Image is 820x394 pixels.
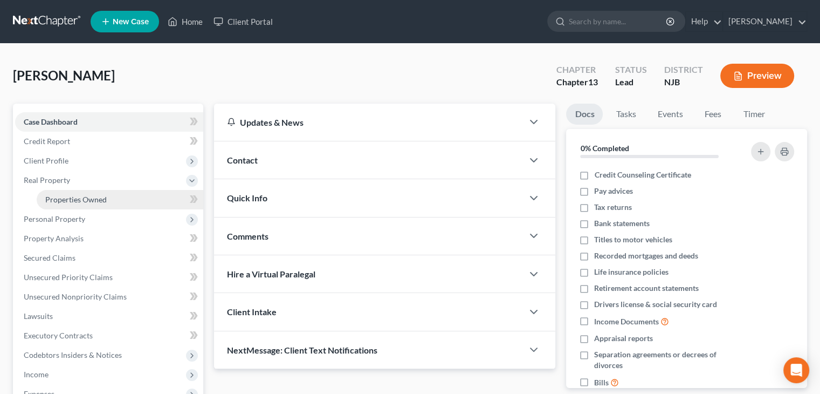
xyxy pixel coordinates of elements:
span: Separation agreements or decrees of divorces [594,349,738,371]
span: Credit Report [24,137,70,146]
div: Lead [615,76,647,89]
span: Titles to motor vehicles [594,234,672,245]
span: Income [24,370,49,379]
span: Property Analysis [24,234,84,243]
span: Quick Info [227,193,267,203]
a: Timer [734,104,773,125]
span: Unsecured Nonpriority Claims [24,292,127,301]
span: Contact [227,155,258,165]
div: NJB [664,76,703,89]
a: Tasks [607,104,644,125]
span: Comments [227,231,268,241]
span: Credit Counseling Certificate [594,169,691,180]
span: Appraisal reports [594,333,653,344]
a: Unsecured Priority Claims [15,268,203,287]
span: Retirement account statements [594,283,699,294]
a: Case Dashboard [15,112,203,132]
a: Executory Contracts [15,326,203,345]
div: Updates & News [227,117,510,128]
span: Life insurance policies [594,267,669,277]
span: NextMessage: Client Text Notifications [227,345,377,355]
span: Unsecured Priority Claims [24,273,113,282]
span: Real Property [24,175,70,185]
strong: 0% Completed [580,144,629,153]
div: District [664,64,703,76]
div: Chapter [556,64,598,76]
span: Income Documents [594,316,659,327]
div: Open Intercom Messenger [783,357,809,383]
a: [PERSON_NAME] [723,12,807,31]
a: Property Analysis [15,229,203,248]
button: Preview [720,64,794,88]
a: Events [649,104,691,125]
a: Properties Owned [37,190,203,209]
a: Client Portal [208,12,278,31]
div: Chapter [556,76,598,89]
span: Executory Contracts [24,331,93,340]
span: Properties Owned [45,195,107,204]
span: [PERSON_NAME] [13,67,115,83]
span: Client Intake [227,307,277,317]
a: Lawsuits [15,307,203,326]
span: Lawsuits [24,311,53,321]
span: Recorded mortgages and deeds [594,250,698,261]
a: Home [162,12,208,31]
input: Search by name... [569,11,667,31]
span: Drivers license & social security card [594,299,717,310]
span: Hire a Virtual Paralegal [227,269,315,279]
span: New Case [113,18,149,26]
div: Status [615,64,647,76]
span: Case Dashboard [24,117,78,126]
span: Codebtors Insiders & Notices [24,350,122,359]
span: Secured Claims [24,253,75,262]
span: Pay advices [594,186,633,196]
a: Docs [566,104,603,125]
a: Help [686,12,722,31]
span: Bank statements [594,218,650,229]
span: Personal Property [24,214,85,223]
span: Client Profile [24,156,68,165]
a: Credit Report [15,132,203,151]
a: Fees [695,104,730,125]
span: Tax returns [594,202,632,213]
a: Secured Claims [15,248,203,268]
span: Bills [594,377,609,388]
span: 13 [588,77,598,87]
a: Unsecured Nonpriority Claims [15,287,203,307]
